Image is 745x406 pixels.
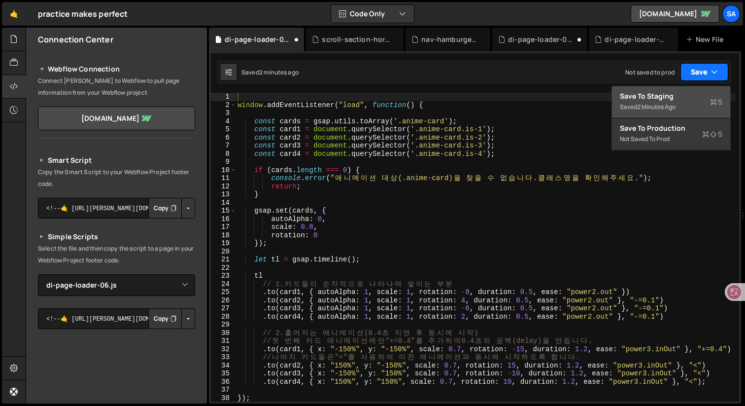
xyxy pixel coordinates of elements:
[686,35,727,44] div: New File
[710,97,722,107] span: S
[211,158,236,166] div: 9
[211,313,236,321] div: 28
[612,86,730,118] button: Save to StagingS Saved2 minutes ago
[38,198,195,219] textarea: <!--🤙 [URL][PERSON_NAME][DOMAIN_NAME]> <script>document.addEventListener("DOMContentLoaded", func...
[508,35,575,44] div: di-page-loader-04.js
[211,256,236,264] div: 21
[211,386,236,394] div: 37
[38,107,195,130] a: [DOMAIN_NAME]
[637,103,676,111] div: 2 minutes ago
[625,68,675,76] div: Not saved to prod
[211,248,236,256] div: 20
[211,166,236,175] div: 10
[211,215,236,223] div: 16
[211,329,236,337] div: 30
[148,198,195,219] div: Button group with nested dropdown
[211,101,236,110] div: 2
[38,63,195,75] h2: Webflow Connection
[241,68,299,76] div: Saved
[211,264,236,272] div: 22
[211,134,236,142] div: 6
[38,34,113,45] h2: Connection Center
[211,345,236,354] div: 32
[211,321,236,329] div: 29
[211,369,236,378] div: 35
[211,231,236,240] div: 18
[620,133,722,145] div: Not saved to prod
[620,123,722,133] div: Save to Production
[211,239,236,248] div: 19
[148,308,195,329] div: Button group with nested dropdown
[211,183,236,191] div: 12
[211,353,236,362] div: 33
[2,2,26,26] a: 🤙
[722,5,740,23] a: SA
[211,125,236,134] div: 5
[211,150,236,158] div: 8
[631,5,719,23] a: [DOMAIN_NAME]
[211,199,236,207] div: 14
[38,231,195,243] h2: Simple Scripts
[211,109,236,117] div: 3
[211,362,236,370] div: 34
[331,5,414,23] button: Code Only
[211,288,236,296] div: 25
[211,190,236,199] div: 13
[38,75,195,99] p: Connect [PERSON_NAME] to Webflow to pull page information from your Webflow project
[211,223,236,231] div: 17
[38,154,195,166] h2: Smart Script
[211,280,236,289] div: 24
[211,272,236,280] div: 23
[211,117,236,126] div: 4
[322,35,392,44] div: scroll-section-horizontal.js
[211,142,236,150] div: 7
[680,63,728,81] button: Save
[620,91,722,101] div: Save to Staging
[421,35,478,44] div: nav-hamburger.js
[148,308,182,329] button: Copy
[259,68,299,76] div: 2 minutes ago
[38,166,195,190] p: Copy the Smart Script to your Webflow Project footer code.
[211,296,236,305] div: 26
[702,129,722,139] span: S
[38,8,128,20] div: practice makes perfect
[620,101,722,113] div: Saved
[211,394,236,403] div: 38
[148,198,182,219] button: Copy
[38,308,195,329] textarea: <!--🤙 [URL][PERSON_NAME][DOMAIN_NAME]> <script>document.addEventListener("DOMContentLoaded", func...
[211,174,236,183] div: 11
[211,207,236,215] div: 15
[38,243,195,266] p: Select the file and then copy the script to a page in your Webflow Project footer code.
[211,93,236,101] div: 1
[211,337,236,345] div: 31
[612,118,730,150] button: Save to ProductionS Not saved to prod
[211,304,236,313] div: 27
[225,35,292,44] div: di-page-loader-06.js
[211,378,236,386] div: 36
[605,35,666,44] div: di-page-loader-1.js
